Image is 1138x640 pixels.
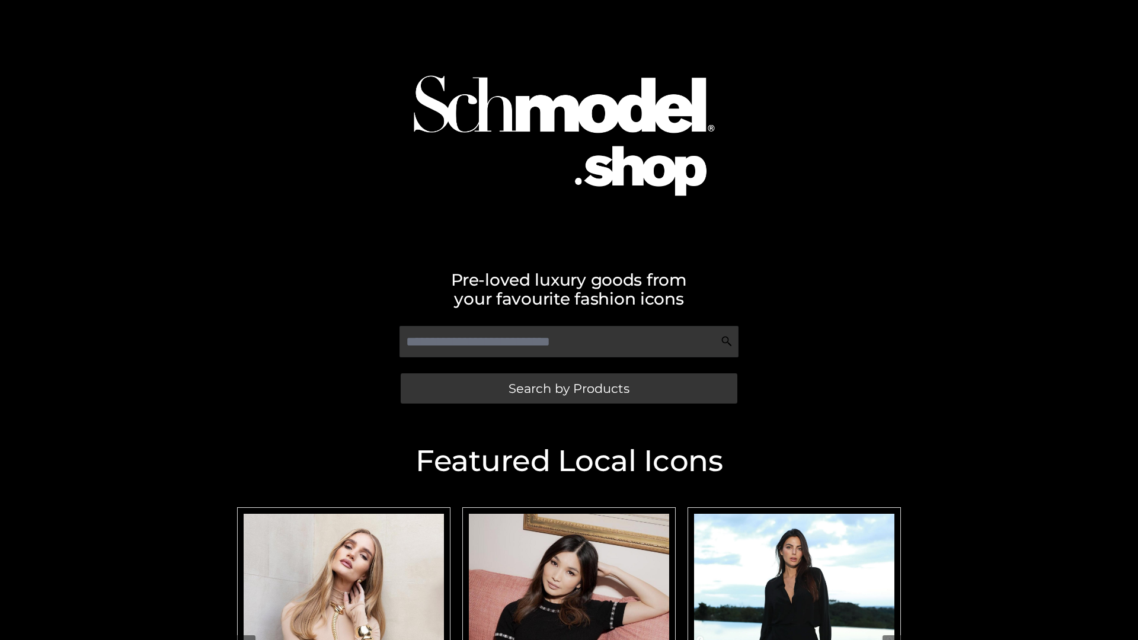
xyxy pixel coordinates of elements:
span: Search by Products [509,382,629,395]
a: Search by Products [401,373,737,404]
img: Search Icon [721,335,733,347]
h2: Pre-loved luxury goods from your favourite fashion icons [231,270,907,308]
h2: Featured Local Icons​ [231,446,907,476]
